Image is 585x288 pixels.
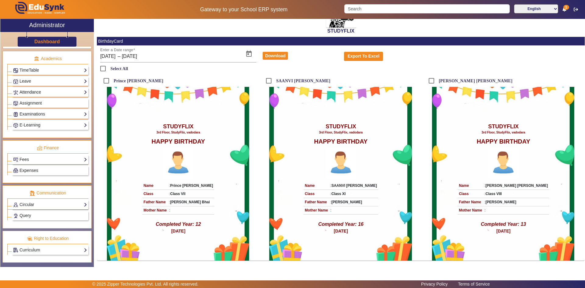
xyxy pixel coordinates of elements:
[170,200,210,204] strong: [PERSON_NAME] Bhai
[329,190,378,198] td: :
[150,6,338,13] h5: Gateway to your School ERP system
[7,145,88,151] p: Finance
[482,130,525,135] p: 3rd Floor, StudyFlix, vadodara
[486,183,548,188] strong: [PERSON_NAME] [PERSON_NAME]
[488,148,519,179] img: Profile
[0,19,94,32] a: Administrator
[170,192,185,196] strong: Class VII
[303,206,329,214] td: Mother Name
[13,100,87,107] a: Assignment
[34,38,60,45] a: Dashboard
[13,168,18,173] img: Payroll.png
[329,206,378,214] td: :
[483,182,549,190] td: :
[142,190,168,198] td: Class
[344,52,383,61] button: Export To Excel
[151,138,205,145] h2: HAPPY BIRTHDAY
[142,206,168,214] td: Mother Name
[97,28,585,34] h2: STUDYFLIX
[37,145,42,151] img: finance.png
[319,130,363,135] p: 3rd Floor, StudyFlix, vadodara
[344,4,509,13] input: Search
[13,167,87,174] a: Expenses
[34,39,60,44] h3: Dashboard
[100,53,116,60] input: StartDate
[34,56,39,62] img: academic.png
[496,228,510,234] p: [DATE]
[19,213,31,218] span: Query
[168,206,214,214] td: :
[13,212,87,219] a: Query
[27,236,32,241] img: rte.png
[168,190,214,198] td: :
[170,183,213,188] strong: Prince [PERSON_NAME]
[275,78,330,84] label: SAANVI [PERSON_NAME]
[7,235,88,242] p: Right to Education
[168,182,214,190] td: :
[142,198,168,206] td: Father Name
[486,200,516,204] strong: [PERSON_NAME]
[19,168,38,173] span: Expenses
[481,221,526,228] p: Completed Year: 13
[156,130,200,135] p: 3rd Floor, StudyFlix, vadodara
[331,192,346,196] strong: Class XI
[458,206,483,214] td: Mother Name
[13,101,18,106] img: Assignments.png
[168,198,214,206] td: :
[303,182,329,190] td: Name
[314,138,368,145] h2: HAPPY BIRTHDAY
[97,37,585,45] mat-card-header: BirthdayCard
[483,190,549,198] td: :
[477,138,530,145] h2: HAPPY BIRTHDAY
[326,123,356,130] h1: STUDYFLIX
[331,183,377,188] strong: SAANVI [PERSON_NAME]
[483,198,549,206] td: :
[303,198,329,206] td: Father Name
[331,200,362,204] strong: [PERSON_NAME]
[458,198,483,206] td: Father Name
[7,55,88,62] p: Academics
[242,47,256,61] button: Open calendar
[438,78,512,84] label: [PERSON_NAME] [PERSON_NAME]
[112,78,163,84] label: Prince [PERSON_NAME]
[563,5,569,10] span: 1
[29,21,65,29] h2: Administrator
[7,190,88,196] p: Communication
[326,148,356,179] img: Profile
[171,228,185,234] p: [DATE]
[458,190,483,198] td: Class
[92,281,199,287] p: © 2025 Zipper Technologies Pvt. Ltd. All rights reserved.
[483,206,549,214] td: :
[163,148,193,179] img: Profile
[329,198,378,206] td: :
[455,280,493,288] a: Terms of Service
[486,192,502,196] strong: Class VIII
[458,182,483,190] td: Name
[303,190,329,198] td: Class
[30,190,35,196] img: communication.png
[418,280,451,288] a: Privacy Policy
[118,53,120,60] span: –
[109,66,128,71] label: Select All
[13,214,18,218] img: Support-tickets.png
[263,52,288,60] button: Download
[156,221,201,228] p: Completed Year: 12
[19,101,42,105] span: Assignment
[163,123,193,130] h1: STUDYFLIX
[142,182,168,190] td: Name
[100,48,133,52] mat-label: Enter a Date range
[318,221,363,228] p: Completed Year: 16
[488,123,519,130] h1: STUDYFLIX
[122,53,191,60] input: EndDate
[334,228,348,234] p: [DATE]
[329,182,378,190] td: :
